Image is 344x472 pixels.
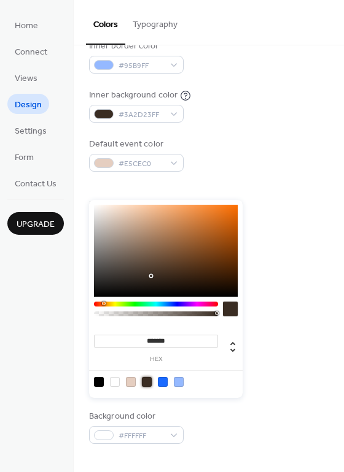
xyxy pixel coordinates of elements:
[174,377,184,387] div: rgb(149, 185, 255)
[142,377,152,387] div: rgb(58, 45, 35)
[94,377,104,387] div: rgb(0, 0, 0)
[7,15,45,35] a: Home
[94,356,218,363] label: hex
[7,94,49,114] a: Design
[15,151,34,164] span: Form
[15,46,47,59] span: Connect
[110,377,120,387] div: rgb(255, 255, 255)
[15,72,37,85] span: Views
[119,108,164,121] span: #3A2D23FF
[15,125,47,138] span: Settings
[158,377,168,387] div: rgb(26, 106, 255)
[17,218,55,231] span: Upgrade
[89,89,178,102] div: Inner background color
[119,59,164,72] span: #95B9FF
[89,410,181,423] div: Background color
[7,147,41,167] a: Form
[89,40,181,53] div: Inner border color
[7,212,64,235] button: Upgrade
[7,173,64,193] a: Contact Us
[126,377,136,387] div: rgb(229, 206, 192)
[15,99,42,112] span: Design
[119,158,164,170] span: #E5CEC0
[89,138,181,151] div: Default event color
[7,41,55,61] a: Connect
[7,120,54,140] a: Settings
[7,67,45,88] a: Views
[119,430,164,443] span: #FFFFFF
[15,20,38,32] span: Home
[15,178,57,191] span: Contact Us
